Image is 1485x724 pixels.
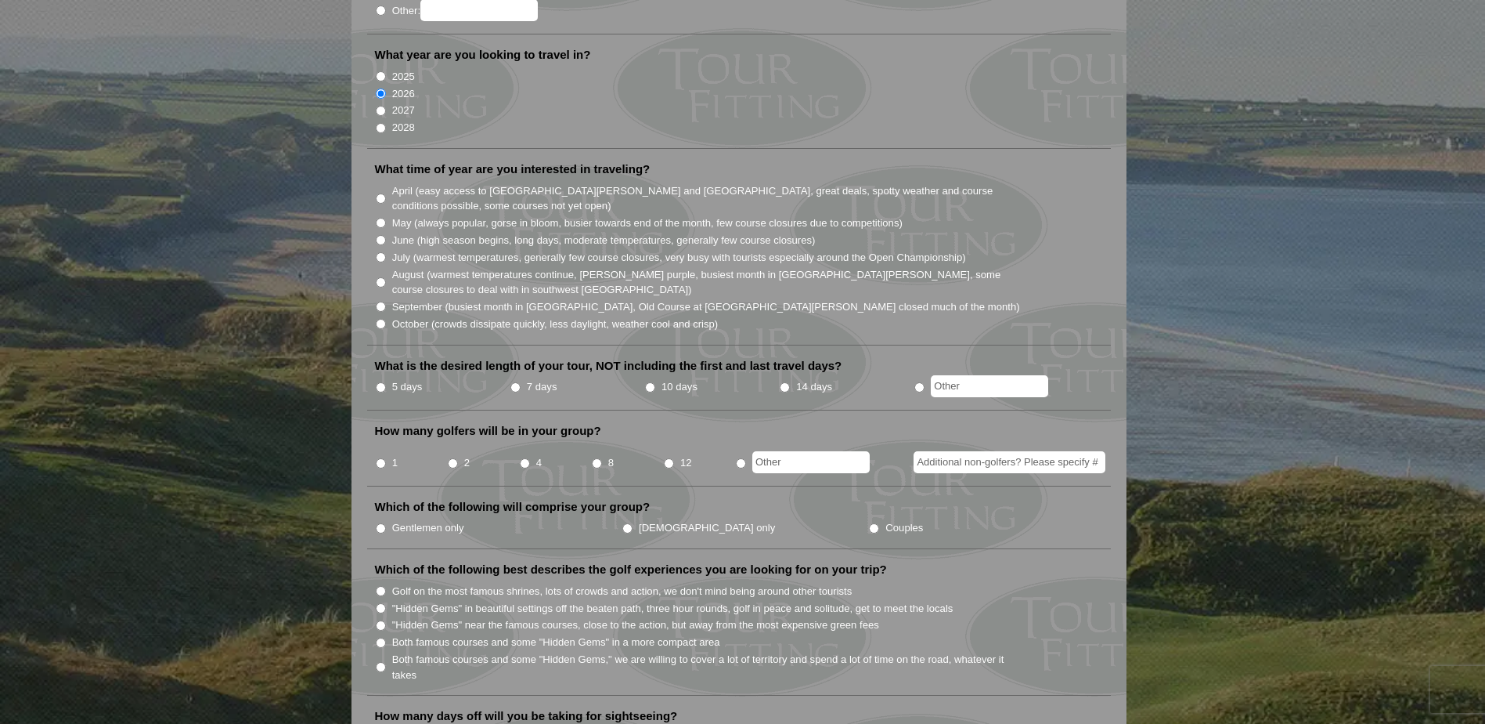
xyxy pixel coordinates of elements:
[392,520,464,536] label: Gentlemen only
[796,379,832,395] label: 14 days
[375,47,591,63] label: What year are you looking to travel in?
[375,708,678,724] label: How many days off will you be taking for sightseeing?
[639,520,775,536] label: [DEMOGRAPHIC_DATA] only
[914,451,1105,473] input: Additional non-golfers? Please specify #
[536,455,542,471] label: 4
[375,161,651,177] label: What time of year are you interested in traveling?
[527,379,557,395] label: 7 days
[392,86,415,102] label: 2026
[392,635,720,650] label: Both famous courses and some "Hidden Gems" in a more compact area
[392,299,1020,315] label: September (busiest month in [GEOGRAPHIC_DATA], Old Course at [GEOGRAPHIC_DATA][PERSON_NAME] close...
[392,317,719,332] label: October (crowds dissipate quickly, less daylight, weather cool and crisp)
[375,562,887,577] label: Which of the following best describes the golf experiences you are looking for on your trip?
[392,103,415,118] label: 2027
[375,499,651,515] label: Which of the following will comprise your group?
[608,455,614,471] label: 8
[392,584,852,599] label: Golf on the most famous shrines, lots of crowds and action, we don't mind being around other tour...
[392,120,415,136] label: 2028
[375,358,842,374] label: What is the desired length of your tour, NOT including the first and last travel days?
[392,69,415,85] label: 2025
[392,617,879,633] label: "Hidden Gems" near the famous courses, close to the action, but away from the most expensive gree...
[392,233,816,248] label: June (high season begins, long days, moderate temperatures, generally few course closures)
[392,601,953,617] label: "Hidden Gems" in beautiful settings off the beaten path, three hour rounds, golf in peace and sol...
[392,215,903,231] label: May (always popular, gorse in bloom, busier towards end of the month, few course closures due to ...
[392,183,1022,214] label: April (easy access to [GEOGRAPHIC_DATA][PERSON_NAME] and [GEOGRAPHIC_DATA], great deals, spotty w...
[392,267,1022,298] label: August (warmest temperatures continue, [PERSON_NAME] purple, busiest month in [GEOGRAPHIC_DATA][P...
[392,379,423,395] label: 5 days
[661,379,697,395] label: 10 days
[375,423,601,439] label: How many golfers will be in your group?
[752,451,870,473] input: Other
[392,455,398,471] label: 1
[931,375,1048,397] input: Other
[464,455,470,471] label: 2
[392,652,1022,682] label: Both famous courses and some "Hidden Gems," we are willing to cover a lot of territory and spend ...
[392,250,966,266] label: July (warmest temperatures, generally few course closures, very busy with tourists especially aro...
[680,455,692,471] label: 12
[885,520,923,536] label: Couples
